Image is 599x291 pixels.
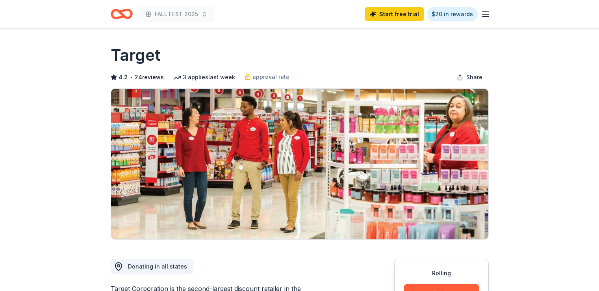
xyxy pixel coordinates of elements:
span: approval rate [252,72,289,82]
button: FALL FEST 2025 [139,6,214,22]
a: Home [111,5,133,23]
a: Start free trial [365,7,424,21]
span: 4.2 [119,73,128,82]
span: • [130,74,132,80]
img: Image for Target [111,89,488,239]
div: Rolling [404,269,479,278]
span: Donating in all states [128,263,187,270]
button: Share [451,69,489,85]
a: approval rate [245,72,289,82]
button: 24reviews [135,73,164,82]
span: Share [466,73,482,82]
h1: Target [111,44,161,66]
div: 3 applies last week [173,73,235,82]
a: $20 in rewards [427,7,478,21]
span: FALL FEST 2025 [155,9,198,19]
